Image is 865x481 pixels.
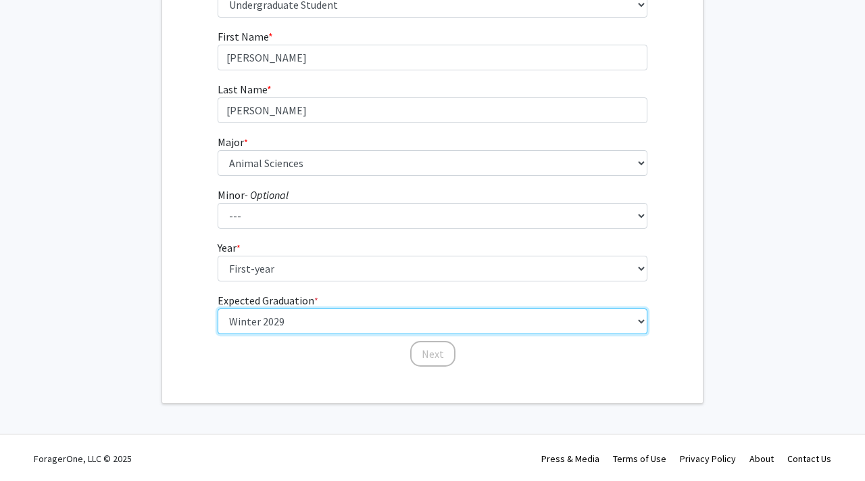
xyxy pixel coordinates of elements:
[218,292,318,308] label: Expected Graduation
[410,341,455,367] button: Next
[749,453,774,465] a: About
[613,453,666,465] a: Terms of Use
[218,187,289,203] label: Minor
[245,188,289,202] i: - Optional
[10,420,57,471] iframe: Chat
[541,453,599,465] a: Press & Media
[218,30,268,43] span: First Name
[787,453,831,465] a: Contact Us
[218,83,267,96] span: Last Name
[218,239,241,256] label: Year
[218,134,248,150] label: Major
[680,453,736,465] a: Privacy Policy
